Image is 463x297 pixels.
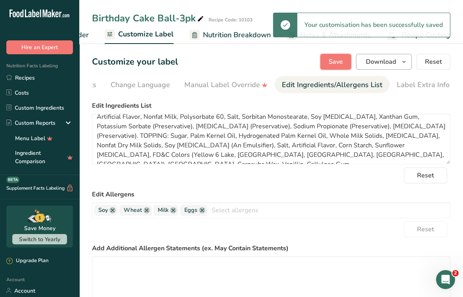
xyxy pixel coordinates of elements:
div: BETA [6,177,19,183]
label: Edit Allergens [92,190,450,199]
div: Birthday Cake Ball-3pk [92,11,205,25]
button: Switch to Yearly [12,234,67,244]
span: Milk [158,206,168,215]
button: Reset [404,221,447,237]
div: Manual Label Override [184,80,268,90]
span: Download [366,57,396,67]
div: Recipe Code: 10103 [209,16,253,23]
div: Change Language [111,80,170,90]
div: Label Extra Info [397,80,450,90]
span: 2 [452,270,459,276]
label: Add Additional Allergen Statements (ex. May Contain Statements) [92,244,450,253]
span: Switch to Yearly [19,236,60,243]
button: Reset [404,168,447,183]
span: Reset [417,225,434,234]
span: Wheat [124,206,142,215]
button: Save [320,54,351,70]
iframe: Intercom live chat [436,270,455,289]
div: Upgrade Plan [6,257,48,265]
span: Customize Label [118,29,174,40]
button: Reset [417,54,450,70]
span: Soy [98,206,108,215]
span: Reset [417,171,434,180]
div: Edit Ingredients/Allergens List [282,80,383,90]
a: Customize Label [105,25,174,44]
span: Reset [425,57,442,67]
a: Nutrition Breakdown [189,26,271,44]
button: Hire an Expert [6,40,73,54]
div: Save Money [24,224,55,232]
input: Select allergens [207,204,450,216]
h1: Customize your label [92,55,178,69]
span: Save [329,57,343,67]
div: Custom Reports [6,119,55,127]
div: Your customisation has been successfully saved [297,13,450,37]
button: Download [356,54,412,70]
span: Eggs [184,206,197,215]
span: Nutrition Breakdown [203,30,271,40]
label: Edit Ingredients List [92,101,450,110]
